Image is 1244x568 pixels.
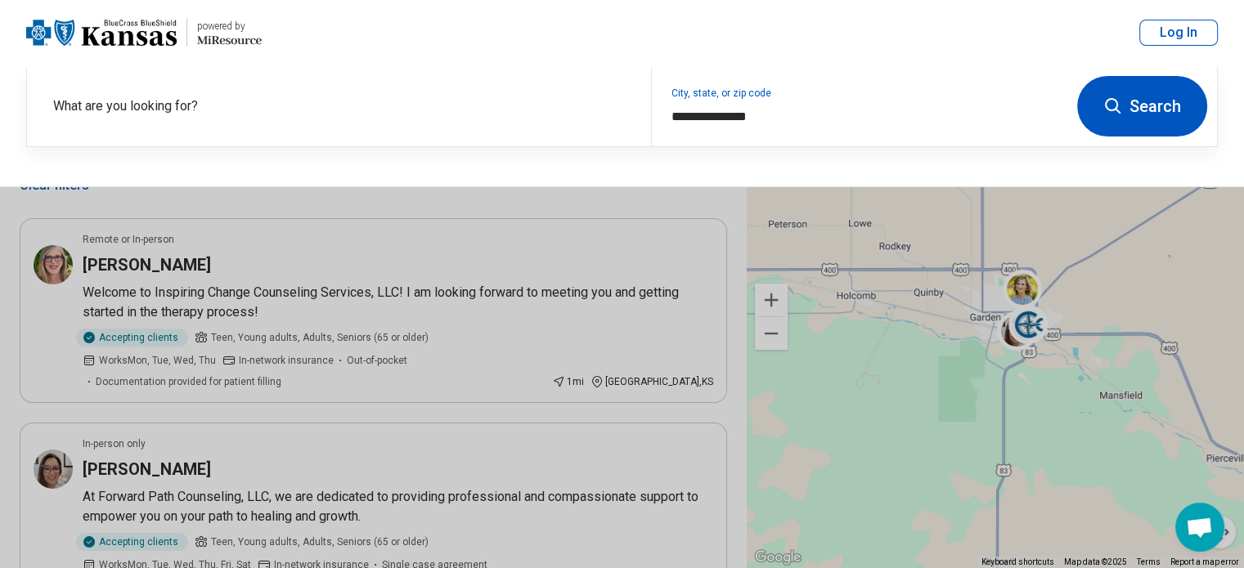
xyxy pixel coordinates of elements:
[1175,503,1224,552] div: Open chat
[53,96,631,116] label: What are you looking for?
[197,19,262,34] div: powered by
[26,13,177,52] img: Blue Cross Blue Shield Kansas
[1077,76,1207,136] button: Search
[1139,20,1218,46] button: Log In
[26,13,262,52] a: Blue Cross Blue Shield Kansaspowered by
